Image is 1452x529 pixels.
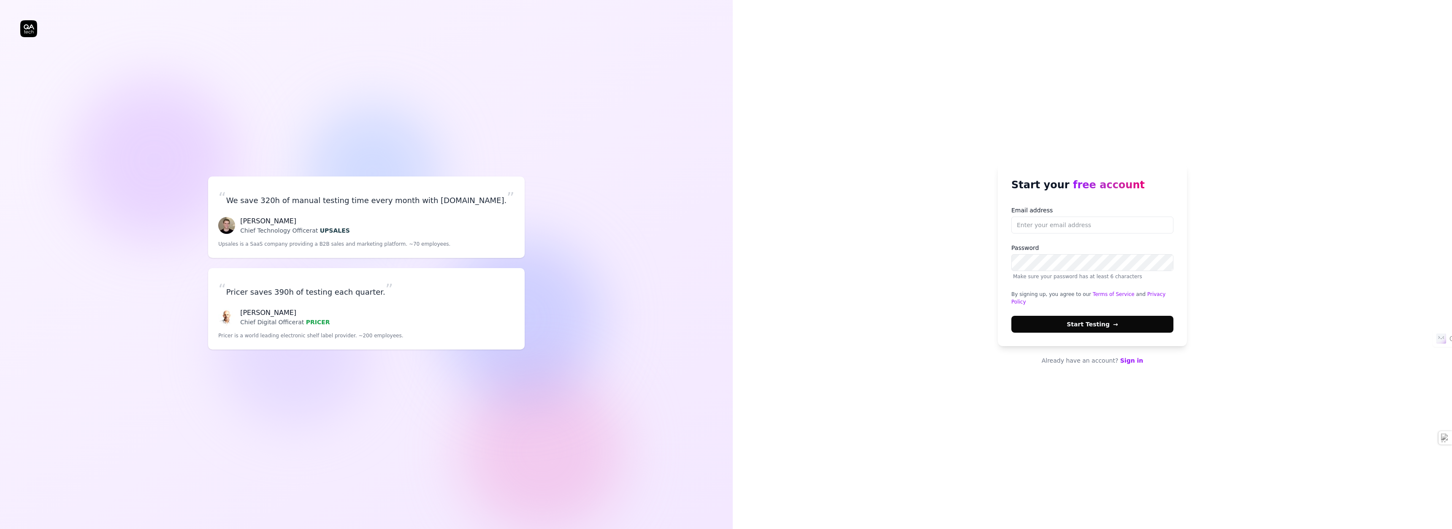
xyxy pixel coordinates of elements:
[306,319,330,326] span: PRICER
[218,187,515,209] p: We save 320h of manual testing time every month with [DOMAIN_NAME].
[208,176,525,258] a: “We save 320h of manual testing time every month with [DOMAIN_NAME].”Fredrik Seidl[PERSON_NAME]Ch...
[1013,274,1142,279] span: Make sure your password has at least 6 characters
[240,226,350,235] p: Chief Technology Officer at
[320,227,350,234] span: UPSALES
[507,189,515,206] span: ”
[998,356,1187,365] p: Already have an account?
[218,281,226,298] span: “
[218,278,515,301] p: Pricer saves 390h of testing each quarter.
[1011,316,1173,333] button: Start Testing→
[385,281,393,298] span: ”
[240,216,350,226] p: [PERSON_NAME]
[1113,320,1118,329] span: →
[218,217,235,234] img: Fredrik Seidl
[1067,320,1118,329] span: Start Testing
[218,309,235,326] img: Chris Chalkitis
[1011,177,1173,193] h2: Start your
[1011,206,1173,233] label: Email address
[218,332,403,339] p: Pricer is a world leading electronic shelf label provider. ~200 employees.
[1011,244,1173,280] label: Password
[1093,291,1135,297] a: Terms of Service
[1011,217,1173,233] input: Email address
[240,318,330,327] p: Chief Digital Officer at
[1011,254,1173,271] input: PasswordMake sure your password has at least 6 characters
[208,268,525,350] a: “Pricer saves 390h of testing each quarter.”Chris Chalkitis[PERSON_NAME]Chief Digital Officerat P...
[1011,290,1173,306] div: By signing up, you agree to our and
[1073,179,1145,191] span: free account
[218,240,450,248] p: Upsales is a SaaS company providing a B2B sales and marketing platform. ~70 employees.
[218,189,226,206] span: “
[240,308,330,318] p: [PERSON_NAME]
[1120,357,1143,364] a: Sign in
